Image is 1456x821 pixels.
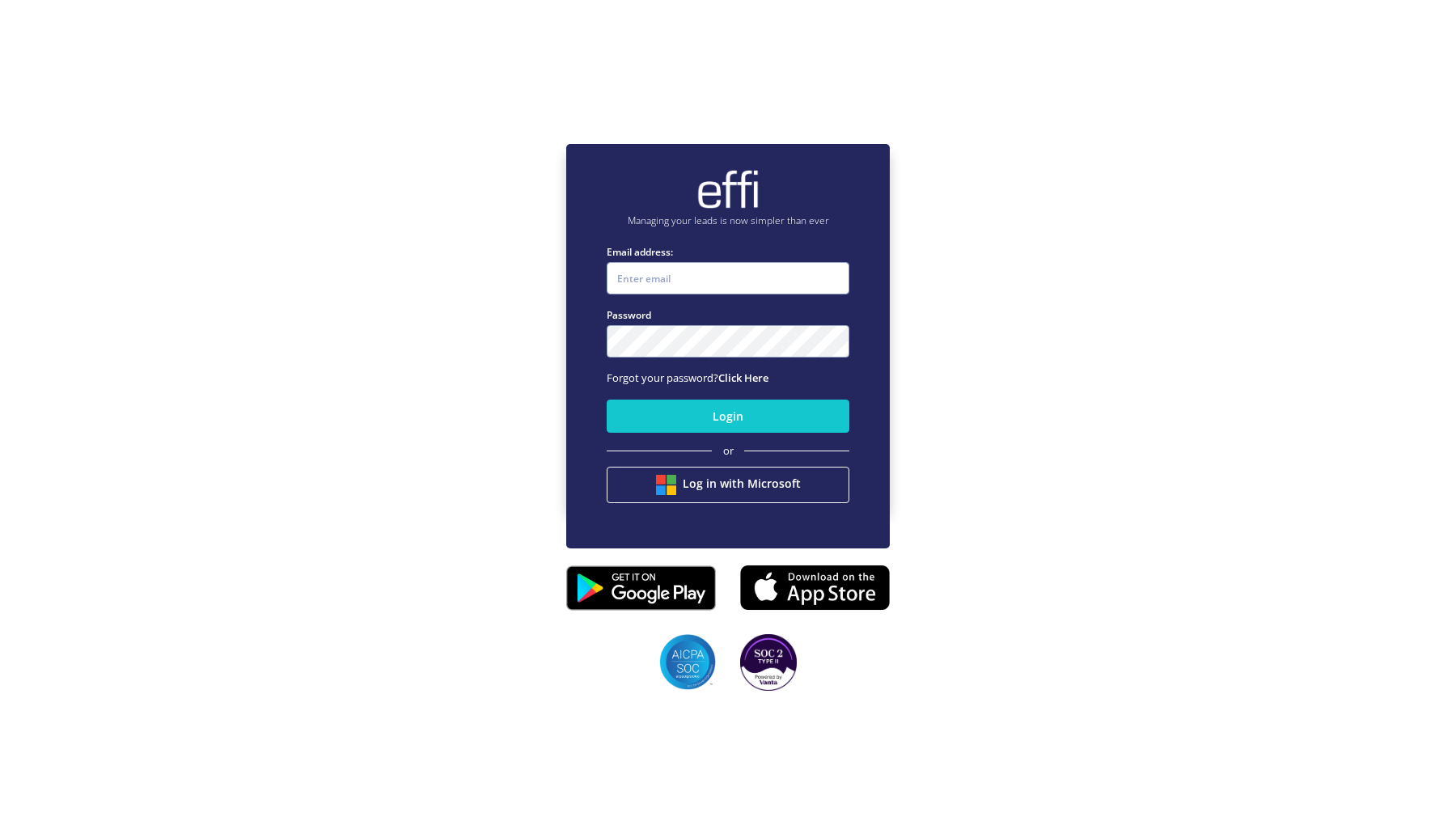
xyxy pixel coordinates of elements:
button: Log in with Microsoft [607,467,849,503]
input: Enter email [607,262,849,294]
label: Password [607,307,849,323]
button: Login [607,400,849,433]
span: Forgot your password? [607,370,768,385]
img: btn google [656,475,676,495]
img: brand-logo.ec75409.png [696,169,760,209]
img: playstore.0fabf2e.png [566,555,716,621]
img: SOC2 badges [659,634,716,691]
img: SOC2 badges [740,634,797,691]
img: appstore.8725fd3.png [740,560,890,615]
p: Managing your leads is now simpler than ever [607,214,849,228]
label: Email address: [607,244,849,260]
a: Click Here [718,370,768,385]
span: or [723,443,734,459]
